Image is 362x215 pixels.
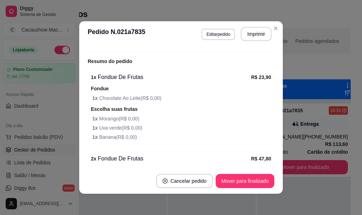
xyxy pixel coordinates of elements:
[91,74,97,80] strong: 1 x
[216,174,274,188] button: Mover para finalizado
[156,174,213,188] button: close-circleCancelar pedido
[91,86,109,91] strong: Fondue
[92,95,99,101] strong: 1 x
[91,73,251,81] div: Fondue De Frutas
[92,124,271,132] span: Uva verde ( R$ 0,00 )
[270,23,281,34] button: Close
[241,27,271,41] button: Imprimir
[91,154,251,163] div: Fondue De Frutas
[251,156,271,162] strong: R$ 47,80
[92,125,99,131] strong: 1 x
[91,156,97,162] strong: 2 x
[92,94,271,102] span: Chocolate Ao Leite ( R$ 0,00 )
[92,115,271,123] span: Morango ( R$ 0,00 )
[202,29,235,40] button: Editarpedido
[92,134,99,140] strong: 1 x
[91,106,138,112] strong: Escolha suas frutas
[163,179,168,183] span: close-circle
[88,27,145,41] h3: Pedido N. 021a7835
[88,58,132,64] strong: Resumo do pedido
[92,133,271,141] span: Banana ( R$ 0,00 )
[251,74,271,80] strong: R$ 23,90
[92,116,99,121] strong: 1 x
